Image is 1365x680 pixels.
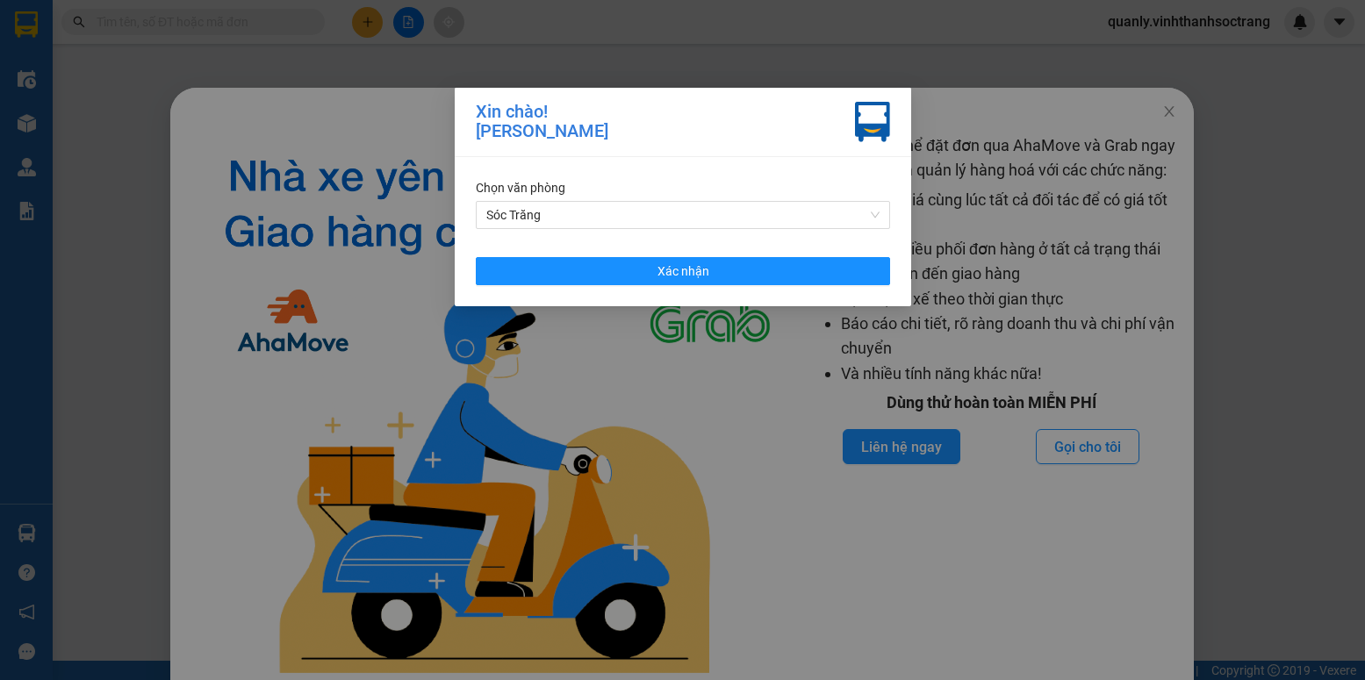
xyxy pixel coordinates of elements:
div: Chọn văn phòng [476,178,890,197]
span: Sóc Trăng [486,202,880,228]
button: Xác nhận [476,257,890,285]
img: vxr-icon [855,102,890,142]
span: Xác nhận [657,261,708,281]
div: Xin chào! [PERSON_NAME] [476,102,608,142]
